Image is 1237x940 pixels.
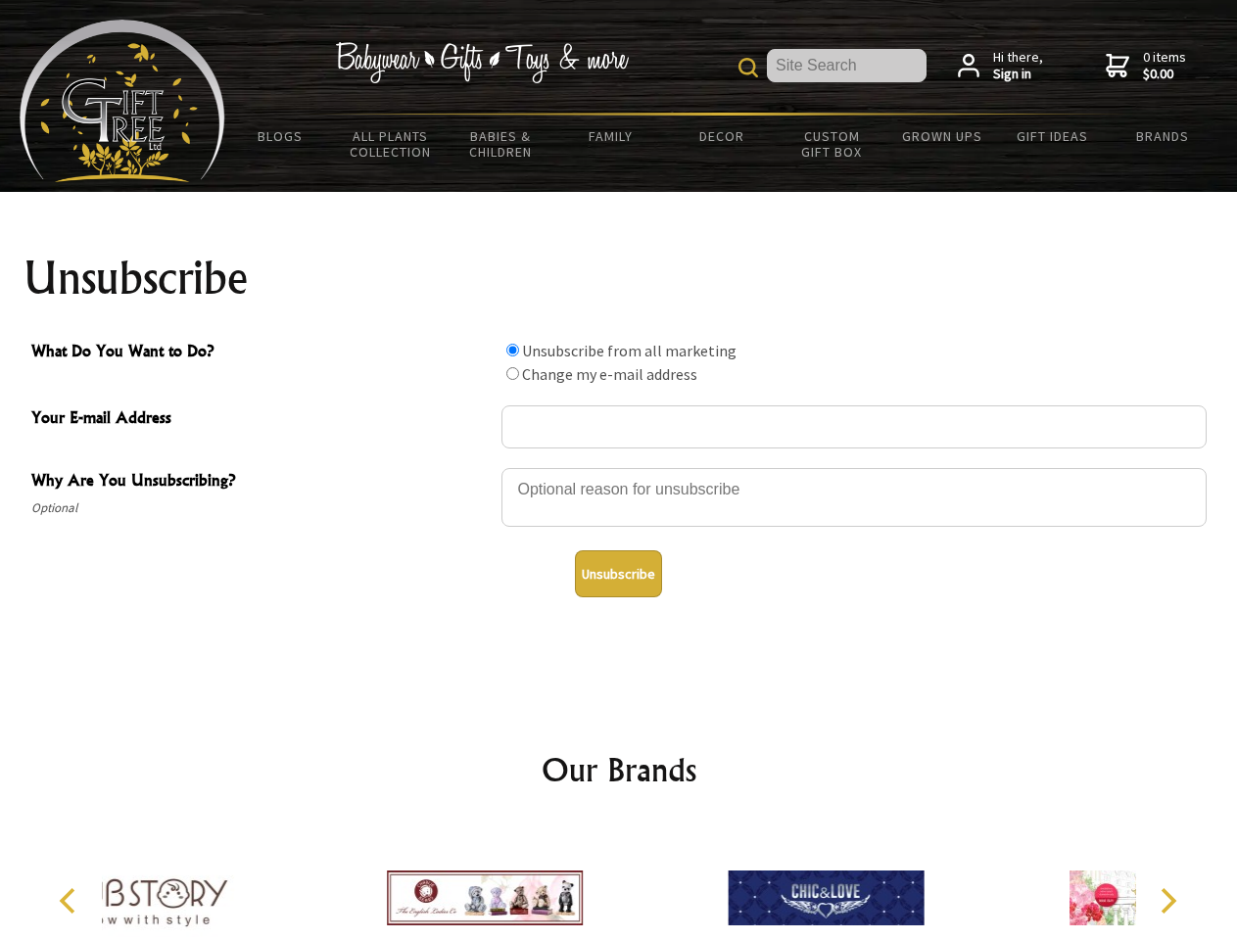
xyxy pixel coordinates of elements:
input: Your E-mail Address [501,405,1207,448]
a: Decor [666,116,777,157]
img: Babywear - Gifts - Toys & more [335,42,629,83]
textarea: Why Are You Unsubscribing? [501,468,1207,527]
span: Your E-mail Address [31,405,492,434]
img: Babyware - Gifts - Toys and more... [20,20,225,182]
a: Family [556,116,667,157]
a: Gift Ideas [997,116,1108,157]
button: Unsubscribe [575,550,662,597]
strong: Sign in [993,66,1043,83]
a: Grown Ups [886,116,997,157]
a: Babies & Children [446,116,556,172]
button: Previous [49,879,92,922]
a: Brands [1108,116,1218,157]
h2: Our Brands [39,746,1199,793]
span: Hi there, [993,49,1043,83]
h1: Unsubscribe [24,255,1214,302]
input: Site Search [767,49,927,82]
strong: $0.00 [1143,66,1186,83]
span: What Do You Want to Do? [31,339,492,367]
img: product search [738,58,758,77]
a: BLOGS [225,116,336,157]
a: All Plants Collection [336,116,447,172]
input: What Do You Want to Do? [506,367,519,380]
button: Next [1146,879,1189,922]
span: 0 items [1143,48,1186,83]
input: What Do You Want to Do? [506,344,519,356]
label: Change my e-mail address [522,364,697,384]
span: Optional [31,496,492,520]
span: Why Are You Unsubscribing? [31,468,492,496]
label: Unsubscribe from all marketing [522,341,737,360]
a: Hi there,Sign in [958,49,1043,83]
a: 0 items$0.00 [1106,49,1186,83]
a: Custom Gift Box [777,116,887,172]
